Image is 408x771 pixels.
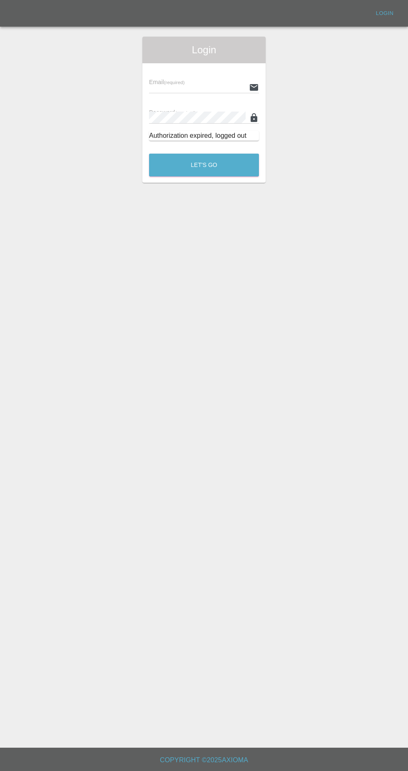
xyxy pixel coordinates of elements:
[7,754,401,766] h6: Copyright © 2025 Axioma
[164,80,185,85] small: (required)
[149,109,196,116] span: Password
[371,7,398,20] a: Login
[175,110,196,115] small: (required)
[149,131,259,141] div: Authorization expired, logged out
[149,154,259,177] button: Let's Go
[149,79,184,85] span: Email
[149,43,259,57] span: Login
